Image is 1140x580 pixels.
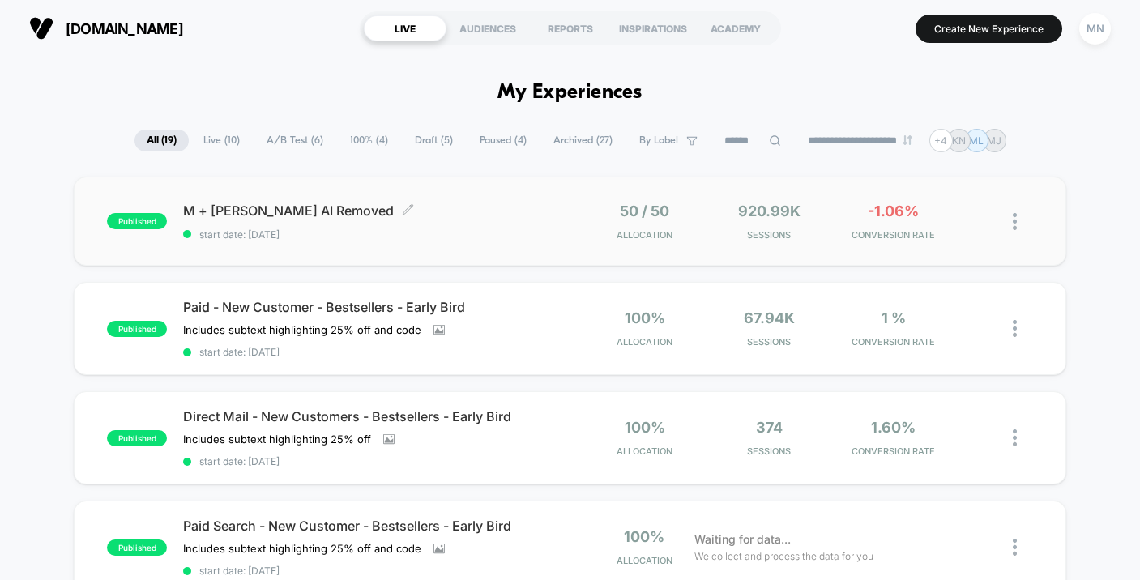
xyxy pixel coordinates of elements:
[183,455,569,467] span: start date: [DATE]
[183,433,371,446] span: Includes subtext highlighting 25% off
[929,129,953,152] div: + 4
[24,15,188,41] button: [DOMAIN_NAME]
[254,130,335,151] span: A/B Test ( 6 )
[446,15,529,41] div: AUDIENCES
[620,203,669,220] span: 50 / 50
[903,135,912,145] img: end
[711,229,827,241] span: Sessions
[694,531,791,548] span: Waiting for data...
[497,81,643,104] h1: My Experiences
[1074,12,1116,45] button: MN
[364,15,446,41] div: LIVE
[338,130,400,151] span: 100% ( 4 )
[835,336,951,348] span: CONVERSION RATE
[624,528,664,545] span: 100%
[738,203,801,220] span: 920.99k
[871,419,916,436] span: 1.60%
[835,446,951,457] span: CONVERSION RATE
[612,15,694,41] div: INSPIRATIONS
[191,130,252,151] span: Live ( 10 )
[183,408,569,424] span: Direct Mail - New Customers - Bestsellers - Early Bird
[183,299,569,315] span: Paid - New Customer - Bestsellers - Early Bird
[183,346,569,358] span: start date: [DATE]
[916,15,1062,43] button: Create New Experience
[529,15,612,41] div: REPORTS
[694,15,777,41] div: ACADEMY
[183,323,421,336] span: Includes subtext highlighting 25% off and code
[711,336,827,348] span: Sessions
[711,446,827,457] span: Sessions
[625,419,665,436] span: 100%
[1013,539,1017,556] img: close
[694,548,873,564] span: We collect and process the data for you
[107,321,167,337] span: published
[1079,13,1111,45] div: MN
[403,130,465,151] span: Draft ( 5 )
[66,20,183,37] span: [DOMAIN_NAME]
[835,229,951,241] span: CONVERSION RATE
[969,134,984,147] p: ML
[29,16,53,41] img: Visually logo
[183,542,421,555] span: Includes subtext highlighting 25% off and code
[952,134,966,147] p: KN
[625,309,665,326] span: 100%
[617,336,672,348] span: Allocation
[1013,320,1017,337] img: close
[756,419,783,436] span: 374
[617,555,672,566] span: Allocation
[183,565,569,577] span: start date: [DATE]
[183,518,569,534] span: Paid Search - New Customer - Bestsellers - Early Bird
[107,539,167,556] span: published
[882,309,906,326] span: 1 %
[617,446,672,457] span: Allocation
[541,130,625,151] span: Archived ( 27 )
[617,229,672,241] span: Allocation
[107,430,167,446] span: published
[183,203,569,219] span: M + [PERSON_NAME] AI Removed
[1013,429,1017,446] img: close
[987,134,1001,147] p: MJ
[639,134,678,147] span: By Label
[1013,213,1017,230] img: close
[134,130,189,151] span: All ( 19 )
[468,130,539,151] span: Paused ( 4 )
[107,213,167,229] span: published
[868,203,919,220] span: -1.06%
[744,309,795,326] span: 67.94k
[183,228,569,241] span: start date: [DATE]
